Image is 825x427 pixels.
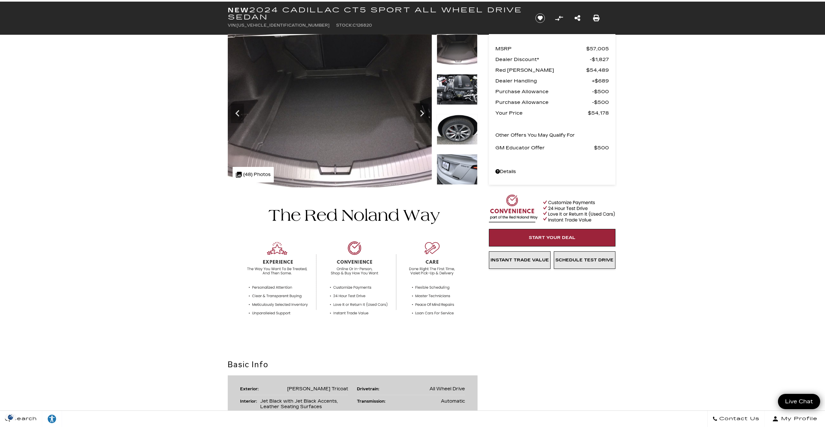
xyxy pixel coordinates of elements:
a: Share this New 2024 Cadillac CT5 Sport All Wheel Drive Sedan [575,14,580,23]
span: Contact Us [718,414,759,423]
a: Purchase Allowance $500 [495,98,609,107]
div: Drivetrain: [357,386,382,392]
span: Start Your Deal [529,235,576,240]
span: Stock: [336,23,353,28]
span: $500 [592,87,609,96]
a: GM Educator Offer $500 [495,143,609,152]
span: Jet Black with Jet Black Accents, Leather Seating Surfaces [260,398,338,409]
span: Automatic [441,398,465,404]
a: Instant Trade Value [489,251,551,269]
span: [US_VEHICLE_IDENTIFICATION_NUMBER] [237,23,330,28]
img: New 2024 Crystal White Tricoat Cadillac Sport image 30 [437,34,478,65]
a: Live Chat [778,394,820,409]
img: New 2024 Crystal White Tricoat Cadillac Sport image 32 [437,114,478,145]
img: Opt-Out Icon [3,414,18,421]
span: Purchase Allowance [495,98,592,107]
div: Interior: [240,398,260,404]
span: $57,005 [586,44,609,53]
span: C126820 [353,23,372,28]
span: Search [10,414,37,423]
iframe: YouTube video player [489,272,615,374]
section: Click to Open Cookie Consent Modal [3,414,18,421]
span: All Wheel Drive [430,386,465,392]
span: Schedule Test Drive [555,257,613,263]
span: My Profile [779,414,818,423]
span: $500 [592,98,609,107]
span: $54,489 [586,66,609,75]
span: MSRP [495,44,586,53]
div: (48) Photos [233,167,274,182]
span: Dealer Discount* [495,55,590,64]
a: MSRP $57,005 [495,44,609,53]
span: Instant Trade Value [491,257,549,263]
a: Contact Us [707,411,765,427]
span: $1,827 [590,55,609,64]
span: $500 [594,143,609,152]
span: $54,178 [588,108,609,118]
span: Dealer Handling [495,76,592,85]
button: Compare Vehicle [554,13,564,23]
span: Purchase Allowance [495,87,592,96]
a: Dealer Handling $689 [495,76,609,85]
span: $689 [592,76,609,85]
button: Open user profile menu [765,411,825,427]
strong: New [228,6,249,14]
div: Explore your accessibility options [42,414,62,424]
a: Purchase Allowance $500 [495,87,609,96]
a: Dealer Discount* $1,827 [495,55,609,64]
a: Details [495,167,609,176]
img: New 2024 Crystal White Tricoat Cadillac Sport image 33 [437,154,478,185]
a: Your Price $54,178 [495,108,609,118]
a: Print this New 2024 Cadillac CT5 Sport All Wheel Drive Sedan [593,14,600,23]
a: Schedule Test Drive [554,251,615,269]
span: [PERSON_NAME] Tricoat [287,386,348,392]
span: GM Educator Offer [495,143,594,152]
button: Save vehicle [533,13,547,23]
div: Transmission: [357,398,389,404]
a: Explore your accessibility options [42,411,62,427]
h1: 2024 Cadillac CT5 Sport All Wheel Drive Sedan [228,6,525,21]
div: Exterior: [240,386,262,392]
span: VIN: [228,23,237,28]
span: Your Price [495,108,588,118]
img: New 2024 Crystal White Tricoat Cadillac Sport image 30 [228,34,432,187]
div: Previous [231,104,244,123]
h2: Basic Info [228,359,478,370]
div: Next [416,104,429,123]
p: Other Offers You May Qualify For [495,131,575,140]
span: Live Chat [782,398,816,405]
img: New 2024 Crystal White Tricoat Cadillac Sport image 31 [437,74,478,105]
a: Start Your Deal [489,229,615,246]
span: Red [PERSON_NAME] [495,66,586,75]
a: Red [PERSON_NAME] $54,489 [495,66,609,75]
